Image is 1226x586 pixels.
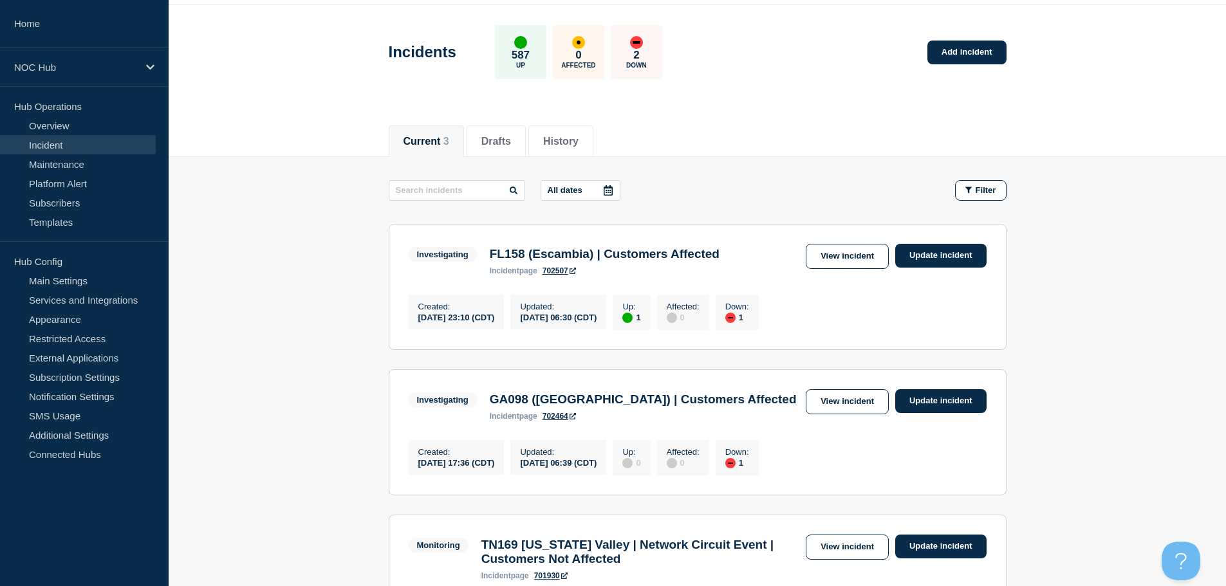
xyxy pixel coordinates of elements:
[806,244,889,269] a: View incident
[516,62,525,69] p: Up
[520,447,597,457] p: Updated :
[622,457,640,468] div: 0
[633,49,639,62] p: 2
[548,185,582,195] p: All dates
[976,185,996,195] span: Filter
[404,136,449,147] button: Current 3
[561,62,595,69] p: Affected
[418,302,495,311] p: Created :
[667,447,700,457] p: Affected :
[927,41,1007,64] a: Add incident
[490,392,797,407] h3: GA098 ([GEOGRAPHIC_DATA]) | Customers Affected
[895,535,987,558] a: Update incident
[806,389,889,414] a: View incident
[481,571,511,580] span: incident
[667,313,677,323] div: disabled
[895,389,987,413] a: Update incident
[543,412,576,421] a: 702464
[409,247,477,262] span: Investigating
[418,311,495,322] div: [DATE] 23:10 (CDT)
[418,457,495,468] div: [DATE] 17:36 (CDT)
[955,180,1007,201] button: Filter
[725,457,749,468] div: 1
[443,136,449,147] span: 3
[541,180,620,201] button: All dates
[667,302,700,311] p: Affected :
[630,36,643,49] div: down
[490,412,519,421] span: incident
[543,266,576,275] a: 702507
[490,266,519,275] span: incident
[622,458,633,468] div: disabled
[389,43,456,61] h1: Incidents
[725,458,736,468] div: down
[520,311,597,322] div: [DATE] 06:30 (CDT)
[418,447,495,457] p: Created :
[806,535,889,560] a: View incident
[543,136,579,147] button: History
[667,311,700,323] div: 0
[667,458,677,468] div: disabled
[667,457,700,468] div: 0
[895,244,987,268] a: Update incident
[622,311,640,323] div: 1
[409,538,469,553] span: Monitoring
[481,136,511,147] button: Drafts
[725,313,736,323] div: down
[520,302,597,311] p: Updated :
[622,447,640,457] p: Up :
[534,571,568,580] a: 701930
[622,313,633,323] div: up
[490,247,720,261] h3: FL158 (Escambia) | Customers Affected
[514,36,527,49] div: up
[481,571,529,580] p: page
[520,457,597,468] div: [DATE] 06:39 (CDT)
[512,49,530,62] p: 587
[572,36,585,49] div: affected
[626,62,647,69] p: Down
[575,49,581,62] p: 0
[409,392,477,407] span: Investigating
[490,412,537,421] p: page
[481,538,799,566] h3: TN169 [US_STATE] Valley | Network Circuit Event | Customers Not Affected
[725,302,749,311] p: Down :
[389,180,525,201] input: Search incidents
[490,266,537,275] p: page
[1162,542,1200,580] iframe: Help Scout Beacon - Open
[622,302,640,311] p: Up :
[725,311,749,323] div: 1
[725,447,749,457] p: Down :
[14,62,138,73] p: NOC Hub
